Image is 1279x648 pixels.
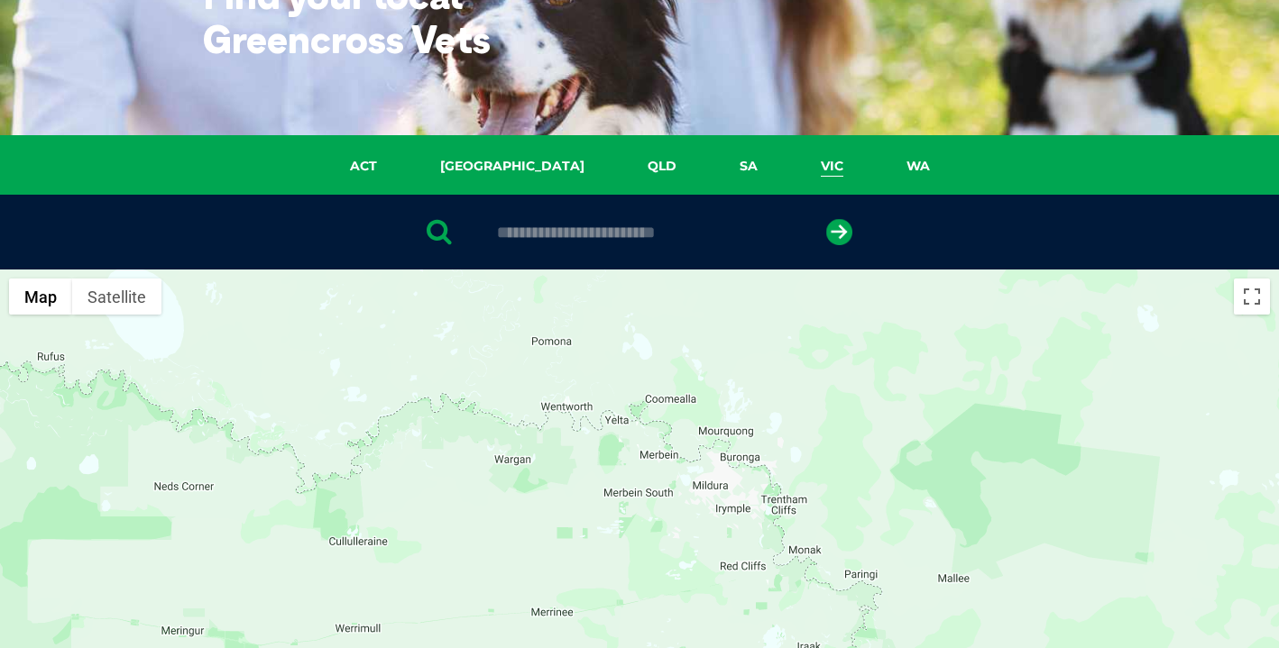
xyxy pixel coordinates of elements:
button: Show street map [9,278,72,315]
a: [GEOGRAPHIC_DATA] [409,156,616,177]
button: Show satellite imagery [72,278,161,315]
button: Toggle fullscreen view [1234,278,1270,315]
a: WA [875,156,962,177]
a: QLD [616,156,708,177]
a: ACT [318,156,409,177]
a: VIC [789,156,875,177]
a: SA [708,156,789,177]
